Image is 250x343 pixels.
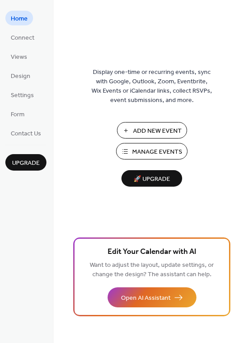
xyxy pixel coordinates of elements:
[11,53,27,62] span: Views
[116,143,187,159] button: Manage Events
[11,110,25,119] span: Form
[5,49,33,64] a: Views
[5,87,39,102] a: Settings
[11,14,28,24] span: Home
[5,106,30,121] a: Form
[121,170,182,187] button: 🚀 Upgrade
[11,129,41,139] span: Contact Us
[11,72,30,81] span: Design
[108,287,196,307] button: Open AI Assistant
[127,173,177,185] span: 🚀 Upgrade
[133,127,182,136] span: Add New Event
[5,68,36,83] a: Design
[108,246,196,258] span: Edit Your Calendar with AI
[90,259,214,281] span: Want to adjust the layout, update settings, or change the design? The assistant can help.
[11,33,34,43] span: Connect
[12,159,40,168] span: Upgrade
[132,147,182,157] span: Manage Events
[5,154,46,171] button: Upgrade
[121,294,171,303] span: Open AI Assistant
[117,122,187,139] button: Add New Event
[5,30,40,45] a: Connect
[5,11,33,25] a: Home
[11,91,34,100] span: Settings
[5,126,46,140] a: Contact Us
[92,68,212,105] span: Display one-time or recurring events, sync with Google, Outlook, Zoom, Eventbrite, Wix Events or ...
